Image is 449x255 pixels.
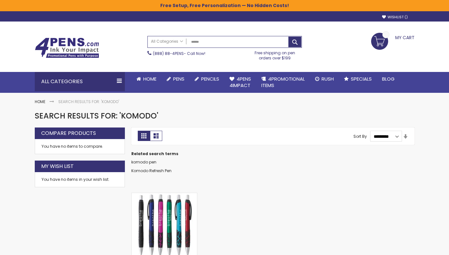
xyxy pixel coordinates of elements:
a: Wishlist [382,15,408,20]
span: Pens [173,75,184,82]
a: Specials [339,72,377,86]
span: All Categories [151,39,183,44]
span: 4Pens 4impact [229,75,251,89]
div: Free shipping on pen orders over $199 [248,48,302,61]
strong: Compare Products [41,130,96,137]
a: Rush [310,72,339,86]
span: Rush [322,75,334,82]
a: Home [131,72,162,86]
a: Komodo Refresh Pen [131,168,172,173]
span: 4PROMOTIONAL ITEMS [261,75,305,89]
a: komodo pen [131,159,156,165]
strong: Search results for: 'komodo' [58,99,119,104]
span: - Call Now! [153,51,205,56]
label: Sort By [353,134,367,139]
span: Blog [382,75,395,82]
span: Home [143,75,156,82]
div: You have no items to compare. [35,139,125,154]
strong: My Wish List [41,163,74,170]
a: Blog [377,72,400,86]
div: You have no items in your wish list. [42,177,118,182]
dt: Related search terms [131,151,415,156]
span: Search results for: 'komodo' [35,110,158,121]
img: 4Pens Custom Pens and Promotional Products [35,38,99,58]
a: Pens [162,72,190,86]
span: Specials [351,75,372,82]
span: Pencils [201,75,219,82]
a: Home [35,99,45,104]
a: Komodo Refresh Pen [132,193,197,198]
a: All Categories [148,36,186,47]
a: 4PROMOTIONALITEMS [256,72,310,93]
div: All Categories [35,72,125,91]
strong: Grid [138,131,150,141]
a: 4Pens4impact [224,72,256,93]
a: Pencils [190,72,224,86]
a: (888) 88-4PENS [153,51,184,56]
